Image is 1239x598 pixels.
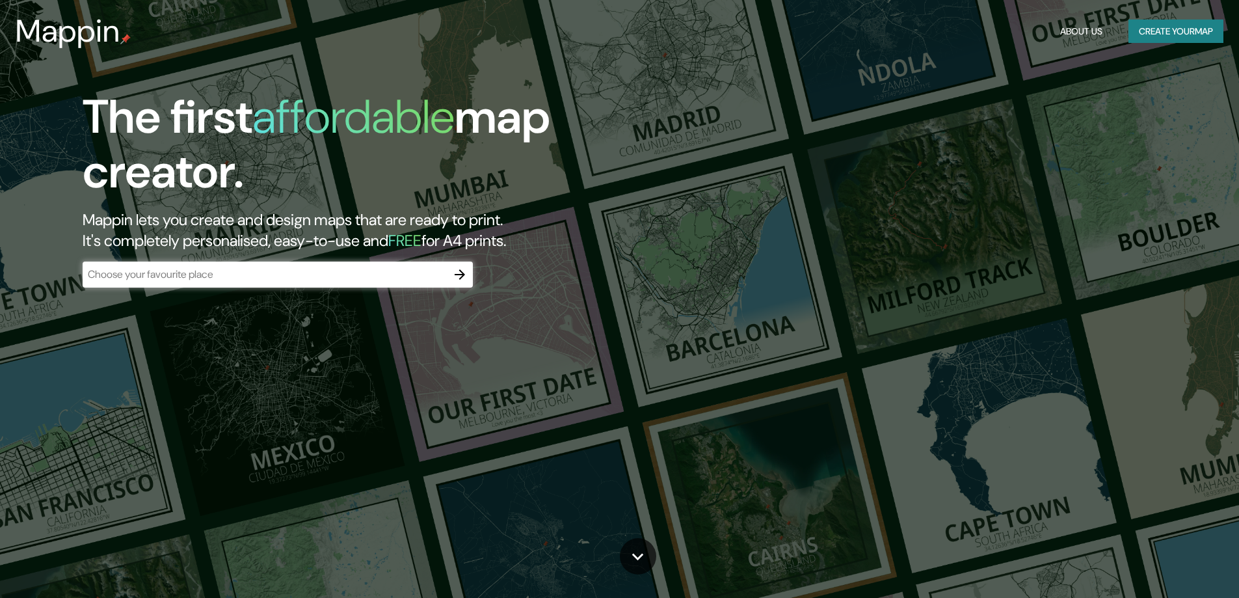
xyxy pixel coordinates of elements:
[388,230,421,251] h5: FREE
[16,13,120,49] h3: Mappin
[83,267,447,282] input: Choose your favourite place
[120,34,131,44] img: mappin-pin
[83,210,702,251] h2: Mappin lets you create and design maps that are ready to print. It's completely personalised, eas...
[252,87,455,147] h1: affordable
[1128,20,1223,44] button: Create yourmap
[1055,20,1108,44] button: About Us
[83,90,702,210] h1: The first map creator.
[1123,547,1225,584] iframe: Help widget launcher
